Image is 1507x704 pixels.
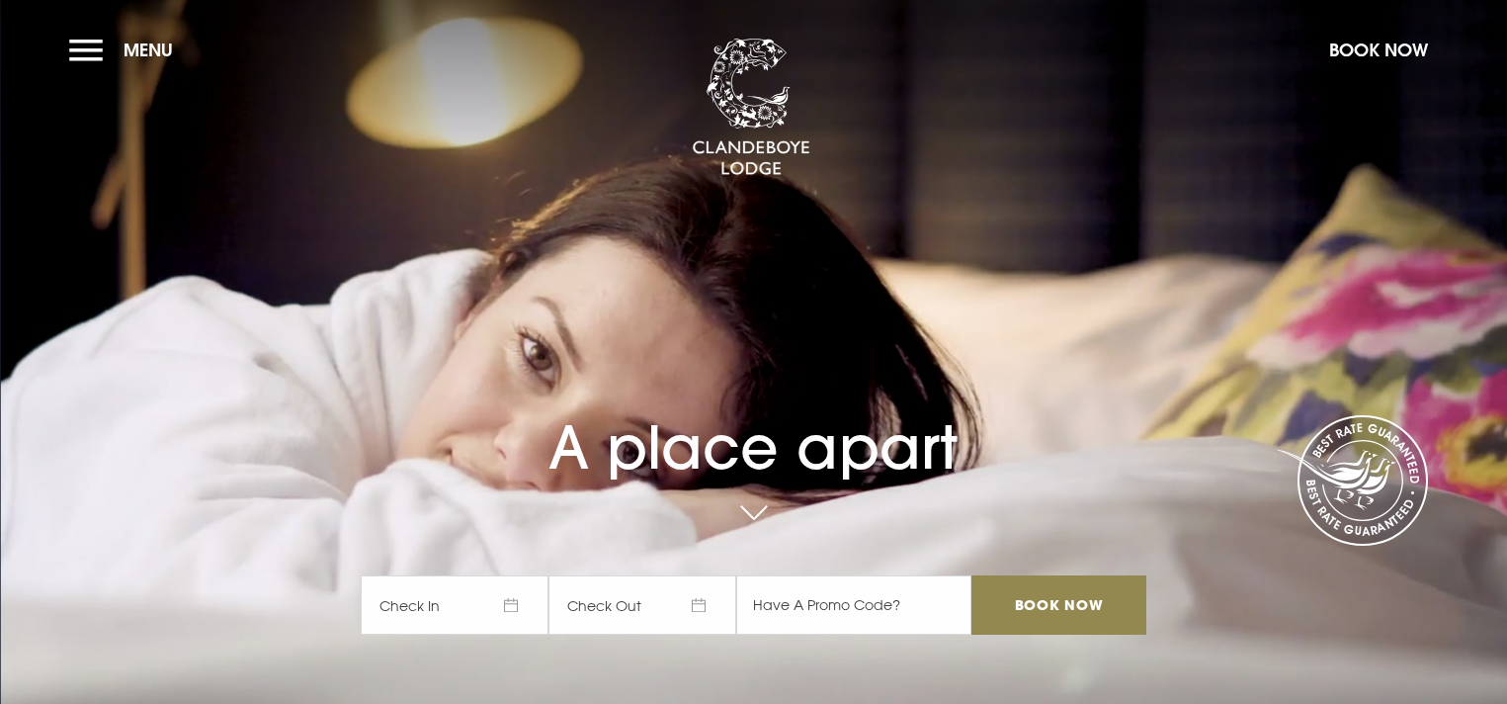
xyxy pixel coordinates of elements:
[692,39,810,177] img: Clandeboye Lodge
[971,575,1145,635] input: Book Now
[361,369,1145,483] h1: A place apart
[69,29,183,71] button: Menu
[1319,29,1438,71] button: Book Now
[124,39,173,61] span: Menu
[361,575,548,635] span: Check In
[736,575,971,635] input: Have A Promo Code?
[548,575,736,635] span: Check Out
